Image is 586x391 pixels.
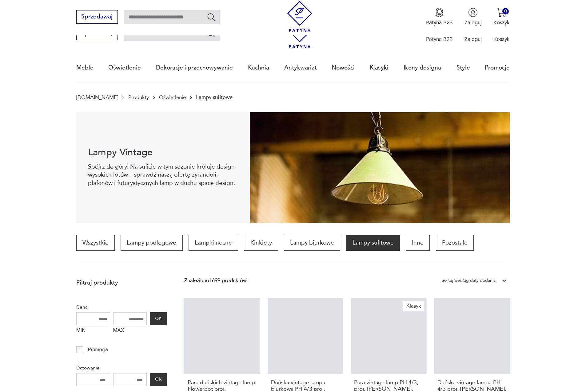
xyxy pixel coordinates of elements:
p: Koszyk [493,36,510,43]
p: Patyna B2B [426,19,453,26]
button: Sprzedawaj [76,10,118,24]
a: Style [456,54,470,82]
a: Meble [76,54,94,82]
p: Patyna B2B [426,36,453,43]
button: Zaloguj [464,8,482,26]
a: Oświetlenie [108,54,141,82]
a: Ikona medaluPatyna B2B [426,8,453,26]
a: Antykwariat [284,54,317,82]
img: Lampy sufitowe w stylu vintage [250,112,510,223]
p: Koszyk [493,19,510,26]
a: Oświetlenie [159,94,186,100]
button: OK [150,373,166,386]
img: Ikona medalu [435,8,444,17]
a: Klasyki [370,54,389,82]
button: Patyna B2B [426,8,453,26]
a: Promocje [485,54,510,82]
label: MAX [113,325,147,337]
p: Zaloguj [464,19,482,26]
a: Lampy sufitowe [346,235,400,251]
div: 0 [502,8,509,14]
p: Cena [76,303,167,311]
a: Produkty [128,94,149,100]
p: Datowanie [76,364,167,372]
button: OK [150,312,166,325]
a: Lampy biurkowe [284,235,340,251]
p: Promocja [88,346,108,354]
button: 0Koszyk [493,8,510,26]
a: Ikony designu [404,54,441,82]
a: [DOMAIN_NAME] [76,94,118,100]
p: Spójrz do góry! Na suficie w tym sezonie króluje design wysokich lotów – sprawdź naszą ofertę żyr... [88,163,238,187]
a: Lampki nocne [189,235,238,251]
a: Inne [406,235,430,251]
a: Sprzedawaj [76,15,118,20]
a: Sprzedawaj [76,31,118,36]
img: Ikona koszyka [497,8,506,17]
div: Znaleziono 1699 produktów [184,277,247,285]
a: Nowości [332,54,355,82]
img: Ikonka użytkownika [468,8,478,17]
a: Pozostałe [436,235,474,251]
h1: Lampy Vintage [88,148,238,157]
a: Lampy podłogowe [121,235,182,251]
a: Kinkiety [244,235,278,251]
p: Lampy sufitowe [196,94,233,100]
a: Wszystkie [76,235,115,251]
label: MIN [76,325,110,337]
a: Dekoracje i przechowywanie [156,54,233,82]
button: Szukaj [207,12,216,21]
p: Filtruj produkty [76,279,167,287]
button: Szukaj [207,29,216,38]
a: Kuchnia [248,54,269,82]
img: Patyna - sklep z meblami i dekoracjami vintage [284,1,315,32]
div: Sortuj według daty dodania [442,277,496,285]
p: Zaloguj [464,36,482,43]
